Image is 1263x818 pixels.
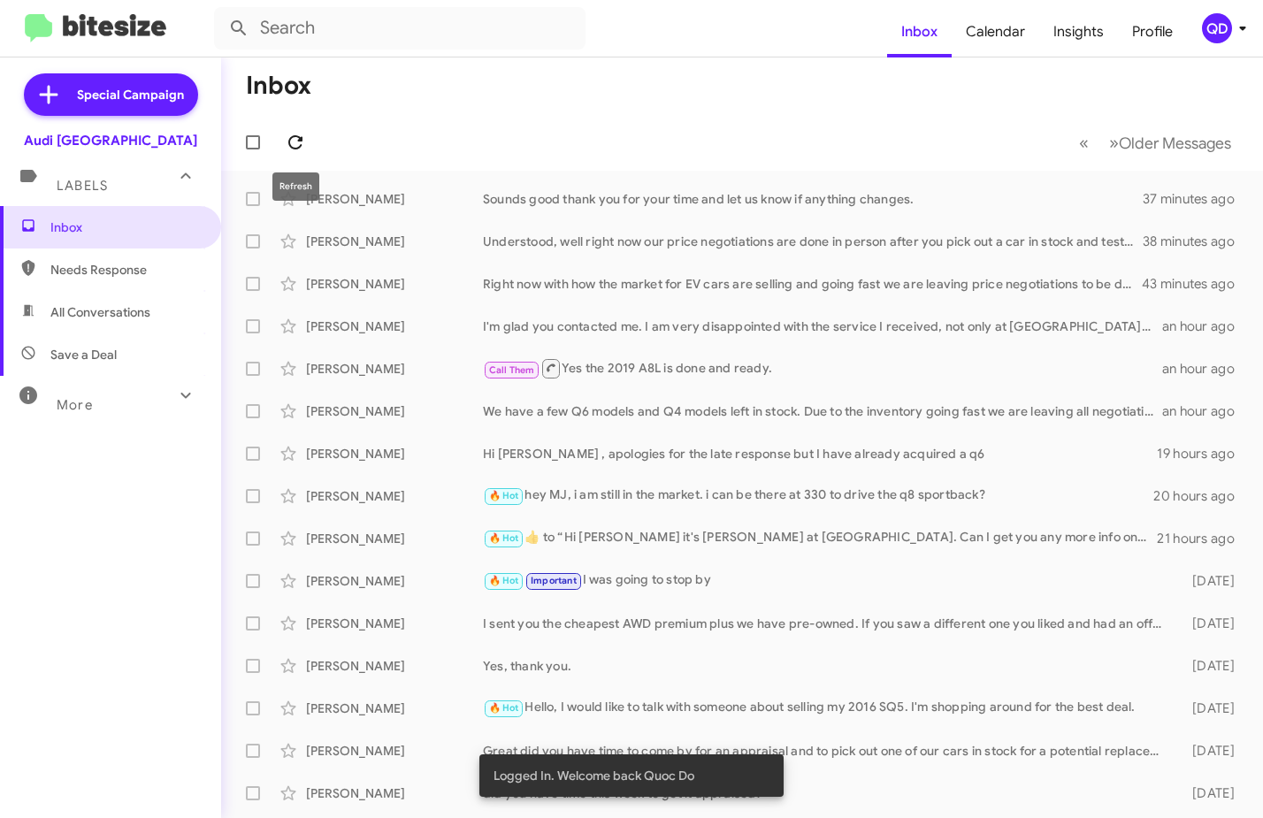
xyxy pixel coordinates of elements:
div: [PERSON_NAME] [306,530,483,547]
div: [DATE] [1173,700,1249,717]
div: [PERSON_NAME] [306,445,483,463]
div: [PERSON_NAME] [306,657,483,675]
div: [PERSON_NAME] [306,360,483,378]
div: an hour ago [1162,317,1249,335]
div: [PERSON_NAME] [306,615,483,632]
div: [PERSON_NAME] [306,317,483,335]
input: Search [214,7,586,50]
div: Right now with how the market for EV cars are selling and going fast we are leaving price negotia... [483,275,1143,293]
div: Great did you have time to come by for an appraisal and to pick out one of our cars in stock for ... [483,742,1173,760]
span: Special Campaign [77,86,184,103]
a: Inbox [887,6,952,57]
span: « [1079,132,1089,154]
span: Needs Response [50,261,201,279]
div: Sounds good thank you for your time and let us know if anything changes. [483,190,1143,208]
nav: Page navigation example [1069,125,1242,161]
span: Logged In. Welcome back Quoc Do [494,767,694,784]
a: Calendar [952,6,1039,57]
div: [DATE] [1173,742,1249,760]
div: [PERSON_NAME] [306,487,483,505]
div: 20 hours ago [1153,487,1249,505]
span: Inbox [50,218,201,236]
div: 19 hours ago [1157,445,1249,463]
div: did you have time this week to get it appraised? [483,784,1173,802]
div: an hour ago [1162,360,1249,378]
span: Save a Deal [50,346,117,363]
div: We have a few Q6 models and Q4 models left in stock. Due to the inventory going fast we are leavi... [483,402,1162,420]
div: 43 minutes ago [1143,275,1249,293]
div: Hello, I would like to talk with someone about selling my 2016 SQ5. I'm shopping around for the b... [483,698,1173,718]
div: [DATE] [1173,572,1249,590]
div: [PERSON_NAME] [306,742,483,760]
span: More [57,397,93,413]
span: 🔥 Hot [489,702,519,714]
div: Audi [GEOGRAPHIC_DATA] [24,132,197,149]
div: I was going to stop by [483,570,1173,591]
div: [DATE] [1173,615,1249,632]
div: [DATE] [1173,657,1249,675]
span: 🔥 Hot [489,575,519,586]
div: ​👍​ to “ Hi [PERSON_NAME] it's [PERSON_NAME] at [GEOGRAPHIC_DATA]. Can I get you any more info on... [483,528,1157,548]
div: [PERSON_NAME] [306,784,483,802]
div: an hour ago [1162,402,1249,420]
span: Important [531,575,577,586]
div: [PERSON_NAME] [306,275,483,293]
a: Special Campaign [24,73,198,116]
div: [PERSON_NAME] [306,572,483,590]
div: [PERSON_NAME] [306,233,483,250]
div: I'm glad you contacted me. I am very disappointed with the service I received, not only at [GEOGR... [483,317,1162,335]
span: Older Messages [1119,134,1231,153]
span: Labels [57,178,108,194]
div: I sent you the cheapest AWD premium plus we have pre-owned. If you saw a different one you liked ... [483,615,1173,632]
button: QD [1187,13,1244,43]
div: Yes, thank you. [483,657,1173,675]
div: Yes the 2019 A8L is done and ready. [483,357,1162,379]
div: [PERSON_NAME] [306,402,483,420]
h1: Inbox [246,72,311,100]
div: QD [1202,13,1232,43]
div: Refresh [272,172,319,201]
div: hey MJ, i am still in the market. i can be there at 330 to drive the q8 sportback? [483,485,1153,506]
span: 🔥 Hot [489,532,519,544]
span: » [1109,132,1119,154]
a: Profile [1118,6,1187,57]
div: Hi [PERSON_NAME] , apologies for the late response but I have already acquired a q6 [483,445,1157,463]
div: [PERSON_NAME] [306,700,483,717]
div: 37 minutes ago [1143,190,1249,208]
div: [DATE] [1173,784,1249,802]
span: 🔥 Hot [489,490,519,501]
div: Understood, well right now our price negotiations are done in person after you pick out a car in ... [483,233,1143,250]
a: Insights [1039,6,1118,57]
div: 38 minutes ago [1143,233,1249,250]
span: Call Them [489,364,535,376]
div: [PERSON_NAME] [306,190,483,208]
div: 21 hours ago [1157,530,1249,547]
span: All Conversations [50,303,150,321]
button: Next [1098,125,1242,161]
button: Previous [1068,125,1099,161]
